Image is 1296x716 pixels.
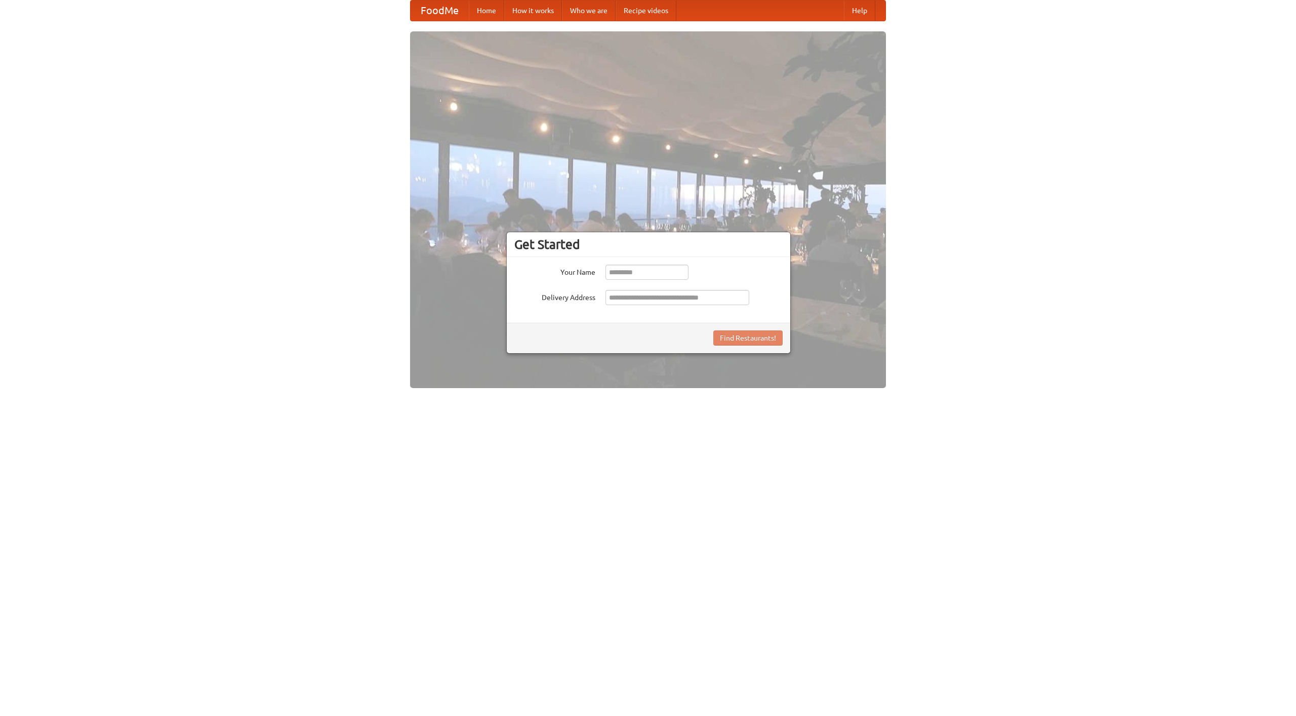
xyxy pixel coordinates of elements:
label: Delivery Address [514,290,595,303]
a: FoodMe [411,1,469,21]
a: How it works [504,1,562,21]
button: Find Restaurants! [713,330,783,346]
label: Your Name [514,265,595,277]
a: Recipe videos [616,1,676,21]
h3: Get Started [514,237,783,252]
a: Help [844,1,875,21]
a: Home [469,1,504,21]
a: Who we are [562,1,616,21]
